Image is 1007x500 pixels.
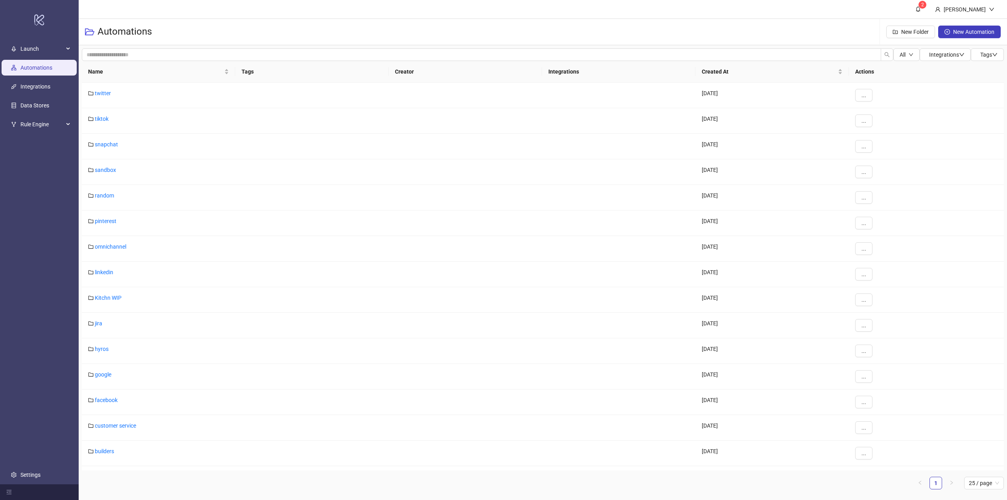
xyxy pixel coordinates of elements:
[964,477,1004,489] div: Page Size
[861,169,866,175] span: ...
[886,26,935,38] button: New Folder
[95,116,109,122] a: tiktok
[95,371,111,378] a: google
[95,269,113,275] a: linkedin
[95,244,126,250] a: omnichannel
[20,472,41,478] a: Settings
[88,372,94,377] span: folder
[695,389,849,415] div: [DATE]
[695,134,849,159] div: [DATE]
[88,244,94,249] span: folder
[695,61,849,83] th: Created At
[893,29,898,35] span: folder-add
[914,477,926,489] li: Previous Page
[861,220,866,226] span: ...
[695,159,849,185] div: [DATE]
[95,448,114,454] a: builders
[855,217,872,229] button: ...
[95,397,118,403] a: facebook
[95,346,109,352] a: hyros
[88,67,223,76] span: Name
[915,6,921,12] span: bell
[893,48,920,61] button: Alldown
[88,142,94,147] span: folder
[920,48,971,61] button: Integrationsdown
[695,236,849,262] div: [DATE]
[88,167,94,173] span: folder
[20,116,64,132] span: Rule Engine
[855,89,872,101] button: ...
[909,52,913,57] span: down
[980,52,998,58] span: Tags
[855,268,872,280] button: ...
[938,26,1001,38] button: New Automation
[702,67,836,76] span: Created At
[88,346,94,352] span: folder
[88,116,94,122] span: folder
[98,26,152,38] h3: Automations
[88,397,94,403] span: folder
[861,92,866,98] span: ...
[992,52,998,57] span: down
[855,242,872,255] button: ...
[695,364,849,389] div: [DATE]
[861,424,866,431] span: ...
[389,61,542,83] th: Creator
[20,102,49,109] a: Data Stores
[861,348,866,354] span: ...
[861,143,866,149] span: ...
[20,65,52,71] a: Automations
[695,185,849,210] div: [DATE]
[849,61,1004,83] th: Actions
[82,61,235,83] th: Name
[235,61,389,83] th: Tags
[95,192,114,199] a: random
[861,271,866,277] span: ...
[861,194,866,201] span: ...
[88,193,94,198] span: folder
[959,52,965,57] span: down
[855,421,872,434] button: ...
[695,313,849,338] div: [DATE]
[971,48,1004,61] button: Tagsdown
[88,448,94,454] span: folder
[945,477,958,489] li: Next Page
[6,489,12,495] span: menu-fold
[95,295,122,301] a: Kitchn WIP
[695,287,849,313] div: [DATE]
[861,373,866,380] span: ...
[918,1,926,9] sup: 2
[901,29,929,35] span: New Folder
[695,83,849,108] div: [DATE]
[855,345,872,357] button: ...
[11,122,17,127] span: fork
[88,423,94,428] span: folder
[855,140,872,153] button: ...
[95,320,102,327] a: jira
[953,29,994,35] span: New Automation
[855,114,872,127] button: ...
[95,141,118,148] a: snapchat
[88,218,94,224] span: folder
[930,477,942,489] li: 1
[930,477,942,489] a: 1
[861,245,866,252] span: ...
[855,293,872,306] button: ...
[918,480,922,485] span: left
[542,61,695,83] th: Integrations
[969,477,999,489] span: 25 / page
[695,262,849,287] div: [DATE]
[855,319,872,332] button: ...
[861,399,866,405] span: ...
[989,7,994,12] span: down
[929,52,965,58] span: Integrations
[884,52,890,57] span: search
[935,7,941,12] span: user
[88,295,94,301] span: folder
[695,108,849,134] div: [DATE]
[20,83,50,90] a: Integrations
[949,480,954,485] span: right
[85,27,94,37] span: folder-open
[900,52,906,58] span: All
[11,46,17,52] span: rocket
